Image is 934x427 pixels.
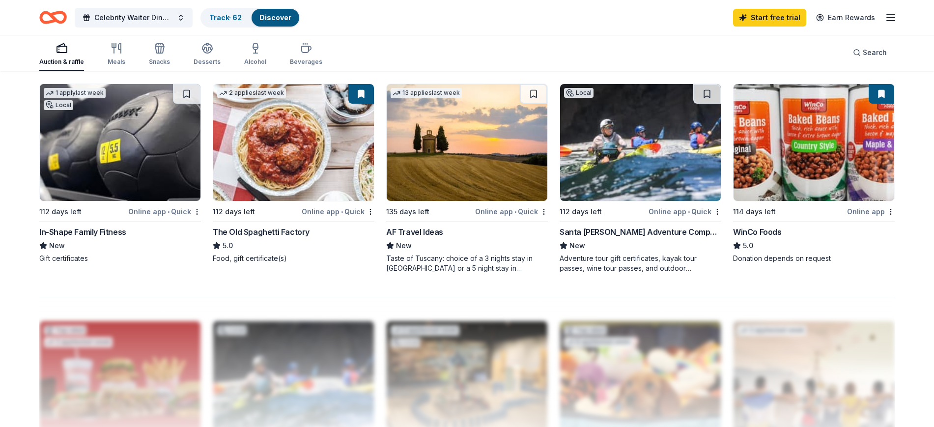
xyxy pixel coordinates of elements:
a: Image for AF Travel Ideas13 applieslast week135 days leftOnline app•QuickAF Travel IdeasNewTaste ... [386,84,548,273]
div: Online app Quick [649,205,721,218]
div: 1 apply last week [44,88,106,98]
div: Local [564,88,594,98]
div: Beverages [290,58,322,66]
div: 114 days left [733,206,776,218]
img: Image for AF Travel Ideas [387,84,547,201]
button: Search [845,43,895,62]
button: Meals [108,38,125,71]
span: 5.0 [223,240,233,252]
div: 135 days left [386,206,429,218]
span: • [341,208,343,216]
div: Adventure tour gift certificates, kayak tour passes, wine tour passes, and outdoor experience vou... [560,254,721,273]
span: • [168,208,170,216]
button: Celebrity Waiter Dinner [75,8,193,28]
div: Local [44,100,73,110]
div: Gift certificates [39,254,201,263]
a: Image for WinCo Foods114 days leftOnline appWinCo Foods5.0Donation depends on request [733,84,895,263]
div: Donation depends on request [733,254,895,263]
div: Taste of Tuscany: choice of a 3 nights stay in [GEOGRAPHIC_DATA] or a 5 night stay in [GEOGRAPHIC... [386,254,548,273]
div: Online app Quick [128,205,201,218]
div: AF Travel Ideas [386,226,443,238]
a: Home [39,6,67,29]
div: In-Shape Family Fitness [39,226,126,238]
div: Desserts [194,58,221,66]
button: Snacks [149,38,170,71]
span: New [49,240,65,252]
button: Desserts [194,38,221,71]
button: Track· 62Discover [200,8,300,28]
span: New [396,240,412,252]
a: Earn Rewards [810,9,881,27]
div: Online app [847,205,895,218]
div: Food, gift certificate(s) [213,254,374,263]
button: Alcohol [244,38,266,71]
button: Auction & raffle [39,38,84,71]
img: Image for WinCo Foods [734,84,894,201]
div: Snacks [149,58,170,66]
a: Discover [259,13,291,22]
span: Celebrity Waiter Dinner [94,12,173,24]
div: 112 days left [39,206,82,218]
img: Image for The Old Spaghetti Factory [213,84,374,201]
div: Meals [108,58,125,66]
a: Image for The Old Spaghetti Factory2 applieslast week112 days leftOnline app•QuickThe Old Spaghet... [213,84,374,263]
div: The Old Spaghetti Factory [213,226,310,238]
div: 112 days left [560,206,602,218]
div: Online app Quick [475,205,548,218]
div: 2 applies last week [217,88,286,98]
span: • [514,208,516,216]
img: Image for Santa Barbara Adventure Company [560,84,721,201]
div: 13 applies last week [391,88,462,98]
span: • [688,208,690,216]
div: Auction & raffle [39,58,84,66]
img: Image for In-Shape Family Fitness [40,84,200,201]
div: WinCo Foods [733,226,782,238]
div: 112 days left [213,206,255,218]
div: Alcohol [244,58,266,66]
div: Online app Quick [302,205,374,218]
a: Image for Santa Barbara Adventure CompanyLocal112 days leftOnline app•QuickSanta [PERSON_NAME] Ad... [560,84,721,273]
a: Track· 62 [209,13,242,22]
button: Beverages [290,38,322,71]
a: Start free trial [733,9,806,27]
div: Santa [PERSON_NAME] Adventure Company [560,226,721,238]
span: 5.0 [743,240,753,252]
span: Search [863,47,887,58]
a: Image for In-Shape Family Fitness1 applylast weekLocal112 days leftOnline app•QuickIn-Shape Famil... [39,84,201,263]
span: New [569,240,585,252]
